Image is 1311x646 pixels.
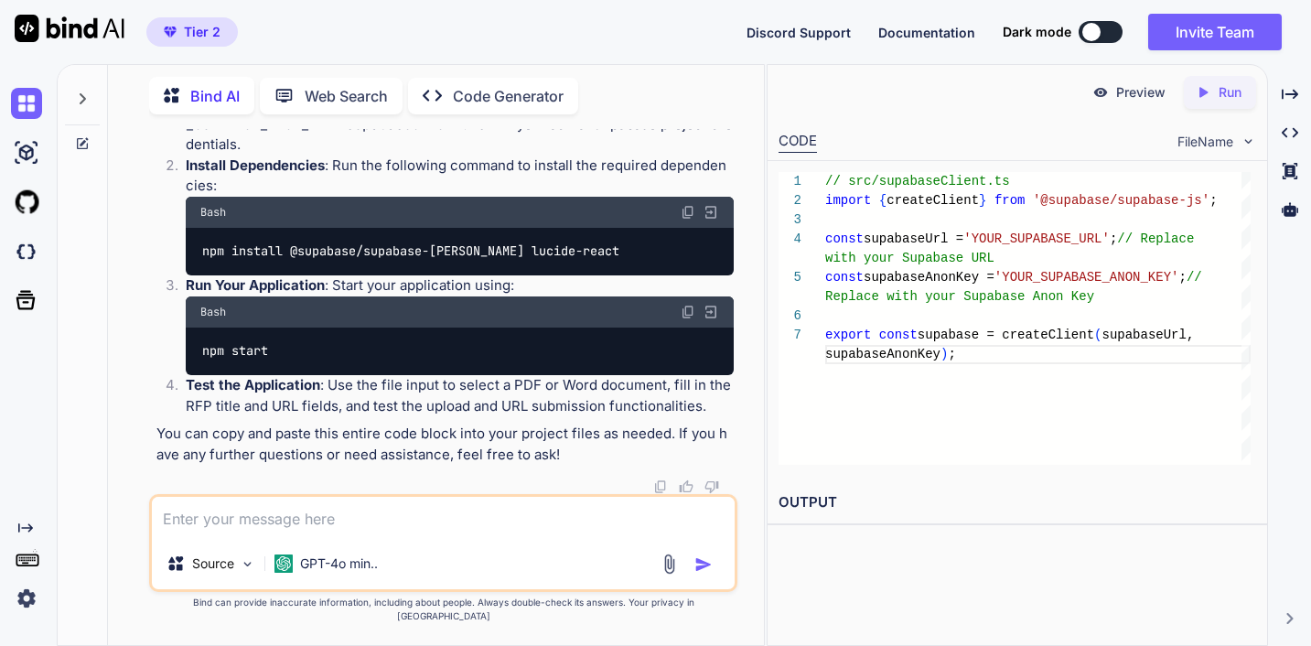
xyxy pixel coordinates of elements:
p: : Start your application using: [186,275,734,296]
div: 6 [779,307,801,326]
img: copy [681,205,695,220]
p: Bind AI [190,85,240,107]
p: Code Generator [453,85,564,107]
p: Preview [1116,83,1166,102]
img: copy [681,305,695,319]
p: : Run the following command to install the required dependencies: [186,156,734,197]
img: copy [653,479,668,494]
span: Discord Support [747,25,851,40]
span: 'YOUR_SUPABASE_ANON_KEY' [994,270,1179,285]
button: Discord Support [747,23,851,42]
img: githubLight [11,187,42,218]
p: You can copy and paste this entire code block into your project files as needed. If you have any ... [156,424,734,465]
button: Invite Team [1148,14,1282,50]
span: // Replace [1117,231,1194,246]
span: 'YOUR_SUPABASE_URL' [963,231,1110,246]
img: settings [11,583,42,614]
img: premium [164,27,177,38]
img: Bind AI [15,15,124,42]
span: const [825,270,864,285]
img: icon [694,555,713,574]
img: attachment [659,554,680,575]
span: const [878,328,917,342]
span: supabase = createClient [918,328,1094,342]
div: 5 [779,268,801,287]
h2: OUTPUT [768,481,1267,524]
img: like [679,479,693,494]
strong: Install Dependencies [186,156,325,174]
img: Open in Browser [703,204,719,221]
span: ; [1209,193,1217,208]
strong: Run Your Application [186,276,325,294]
span: Documentation [878,25,975,40]
img: chat [11,88,42,119]
span: FileName [1177,133,1233,151]
p: Web Search [305,85,388,107]
span: supabaseAnonKey [825,347,940,361]
code: npm install @supabase/supabase-[PERSON_NAME] lucide-react [200,242,620,261]
span: Bash [200,205,226,220]
img: GPT-4o mini [274,554,293,573]
span: '@supabase/supabase-js' [1033,193,1209,208]
p: Run [1219,83,1241,102]
span: ( [1094,328,1101,342]
img: preview [1092,84,1109,101]
span: import [825,193,871,208]
span: const [825,231,864,246]
img: ai-studio [11,137,42,168]
span: supabaseAnonKey = [864,270,994,285]
img: dislike [704,479,719,494]
code: supabaseClient.ts [346,115,486,134]
img: chevron down [1241,134,1256,149]
span: ; [1178,270,1186,285]
button: premiumTier 2 [146,17,238,47]
button: Documentation [878,23,975,42]
img: darkCloudIdeIcon [11,236,42,267]
div: 2 [779,191,801,210]
span: ; [948,347,955,361]
div: 1 [779,172,801,191]
span: createClient [887,193,979,208]
div: 7 [779,326,801,345]
span: with your Supabase URL [825,251,994,265]
p: Bind can provide inaccurate information, including about people. Always double-check its answers.... [149,596,737,623]
span: { [878,193,886,208]
span: export [825,328,871,342]
span: ; [1110,231,1117,246]
span: from [994,193,1026,208]
div: 4 [779,230,801,249]
code: npm start [200,341,269,361]
div: 3 [779,210,801,230]
p: GPT-4o min.. [300,554,378,573]
span: ) [940,347,948,361]
img: Open in Browser [703,304,719,320]
span: // src/supabaseClient.ts [825,174,1010,188]
p: Source [192,554,234,573]
span: supabaseUrl, [1101,328,1194,342]
p: : Use the file input to select a PDF or Word document, fill in the RFP title and URL fields, and ... [186,375,734,416]
div: CODE [779,131,817,153]
span: Bash [200,305,226,319]
span: } [979,193,986,208]
span: Dark mode [1003,23,1071,41]
span: Replace with your Supabase Anon Key [825,289,1094,304]
span: // [1187,270,1202,285]
span: Tier 2 [184,23,220,41]
strong: Test the Application [186,376,320,393]
img: Pick Models [240,556,255,572]
span: supabaseUrl = [864,231,963,246]
code: YOUR_SUPABASE_ANON_KEY [186,94,732,134]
